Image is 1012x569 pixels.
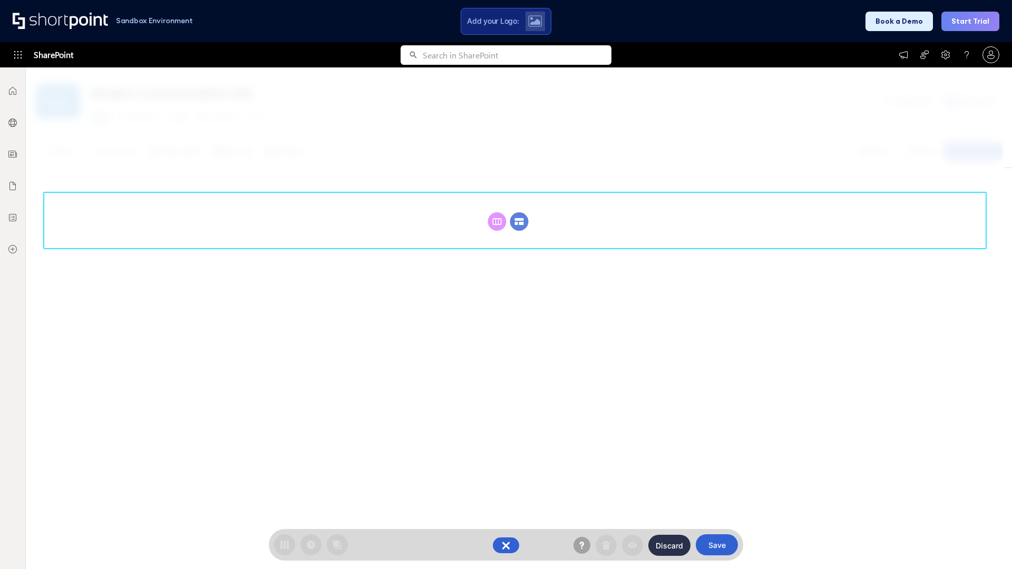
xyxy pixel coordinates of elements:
span: Add your Logo: [467,16,519,26]
button: Book a Demo [865,12,933,31]
button: Discard [648,535,690,556]
h1: Sandbox Environment [116,18,193,24]
button: Save [696,534,738,555]
iframe: Chat Widget [959,518,1012,569]
input: Search in SharePoint [423,45,611,65]
button: Start Trial [941,12,999,31]
span: SharePoint [34,42,73,67]
img: Upload logo [528,15,542,27]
